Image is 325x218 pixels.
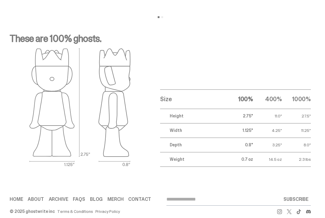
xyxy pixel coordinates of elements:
[224,123,253,138] td: 1.125"
[57,209,93,213] a: Terms & Conditions
[282,123,311,138] td: 11.25"
[161,16,163,18] button: View slide 2
[95,209,120,213] a: Privacy Policy
[10,34,311,48] p: These are 100% ghosts.
[282,138,311,152] td: 8.0"
[160,152,224,167] td: Weight
[160,138,224,152] td: Depth
[90,197,103,202] a: Blog
[282,109,311,123] td: 27.5"
[253,89,282,109] th: 400%
[49,197,68,202] a: Archive
[282,152,311,167] td: 2.3 lbs
[160,123,224,138] td: Width
[224,89,253,109] th: 100%
[160,89,224,109] th: Size
[281,193,311,205] button: SUBSCRIBE
[253,152,282,167] td: 14.5 oz
[107,197,123,202] a: Merch
[28,197,44,202] a: About
[224,109,253,123] td: 2.75"
[282,89,311,109] th: 1000%
[160,109,224,123] td: Height
[253,123,282,138] td: 4.25"
[10,197,23,202] a: Home
[224,138,253,152] td: 0.8"
[158,16,159,18] button: View slide 1
[29,48,131,167] img: ghost outlines spec
[10,209,55,213] div: © 2025 ghostwrite inc
[224,152,253,167] td: 0.7 oz
[73,197,85,202] a: FAQs
[253,138,282,152] td: 3.25"
[128,197,151,202] a: Contact
[253,109,282,123] td: 11.0"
